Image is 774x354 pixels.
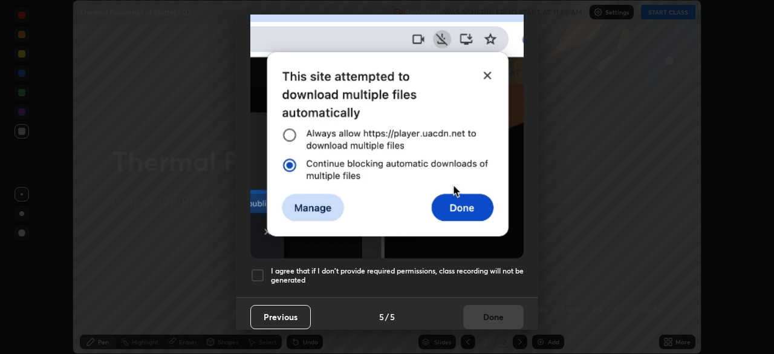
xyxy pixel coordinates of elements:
[250,305,311,329] button: Previous
[390,310,395,323] h4: 5
[271,266,524,285] h5: I agree that if I don't provide required permissions, class recording will not be generated
[379,310,384,323] h4: 5
[385,310,389,323] h4: /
